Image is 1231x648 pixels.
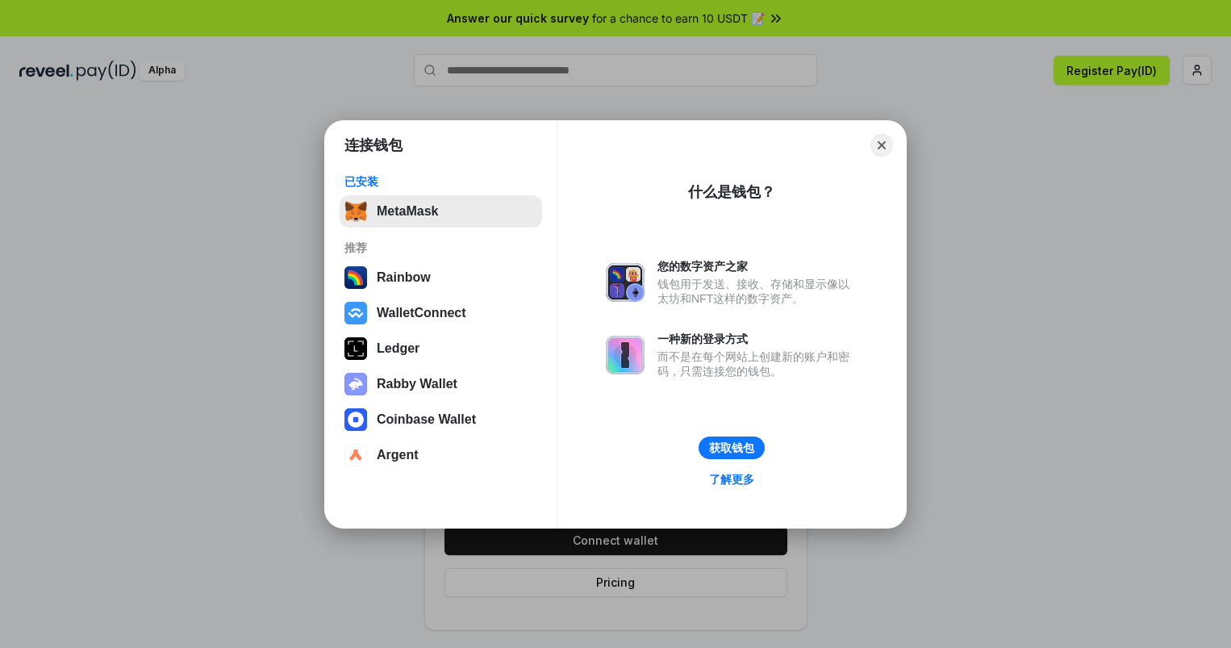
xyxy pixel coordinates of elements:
div: Argent [377,448,419,462]
img: svg+xml,%3Csvg%20fill%3D%22none%22%20height%3D%2233%22%20viewBox%3D%220%200%2035%2033%22%20width%... [344,200,367,223]
img: svg+xml,%3Csvg%20xmlns%3D%22http%3A%2F%2Fwww.w3.org%2F2000%2Fsvg%22%20fill%3D%22none%22%20viewBox... [344,373,367,395]
div: Rabby Wallet [377,377,457,391]
button: Close [870,134,893,157]
button: Rainbow [340,261,542,294]
div: 了解更多 [709,472,754,487]
button: Coinbase Wallet [340,403,542,436]
button: 获取钱包 [699,437,765,459]
div: WalletConnect [377,306,466,320]
img: svg+xml,%3Csvg%20width%3D%2228%22%20height%3D%2228%22%20viewBox%3D%220%200%2028%2028%22%20fill%3D... [344,302,367,324]
div: 推荐 [344,240,537,255]
button: Rabby Wallet [340,368,542,400]
img: svg+xml,%3Csvg%20width%3D%22120%22%20height%3D%22120%22%20viewBox%3D%220%200%20120%20120%22%20fil... [344,266,367,289]
img: svg+xml,%3Csvg%20xmlns%3D%22http%3A%2F%2Fwww.w3.org%2F2000%2Fsvg%22%20fill%3D%22none%22%20viewBox... [606,263,645,302]
img: svg+xml,%3Csvg%20width%3D%2228%22%20height%3D%2228%22%20viewBox%3D%220%200%2028%2028%22%20fill%3D... [344,408,367,431]
button: Ledger [340,332,542,365]
a: 了解更多 [699,469,764,490]
img: svg+xml,%3Csvg%20xmlns%3D%22http%3A%2F%2Fwww.w3.org%2F2000%2Fsvg%22%20fill%3D%22none%22%20viewBox... [606,336,645,374]
div: 您的数字资产之家 [657,259,858,274]
div: Coinbase Wallet [377,412,476,427]
div: Ledger [377,341,419,356]
img: svg+xml,%3Csvg%20width%3D%2228%22%20height%3D%2228%22%20viewBox%3D%220%200%2028%2028%22%20fill%3D... [344,444,367,466]
div: 获取钱包 [709,441,754,455]
div: 什么是钱包？ [688,182,775,202]
div: 一种新的登录方式 [657,332,858,346]
div: Rainbow [377,270,431,285]
h1: 连接钱包 [344,136,403,155]
button: Argent [340,439,542,471]
div: 钱包用于发送、接收、存储和显示像以太坊和NFT这样的数字资产。 [657,277,858,306]
button: MetaMask [340,195,542,228]
img: svg+xml,%3Csvg%20xmlns%3D%22http%3A%2F%2Fwww.w3.org%2F2000%2Fsvg%22%20width%3D%2228%22%20height%3... [344,337,367,360]
div: 已安装 [344,174,537,189]
div: MetaMask [377,204,438,219]
button: WalletConnect [340,297,542,329]
div: 而不是在每个网站上创建新的账户和密码，只需连接您的钱包。 [657,349,858,378]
